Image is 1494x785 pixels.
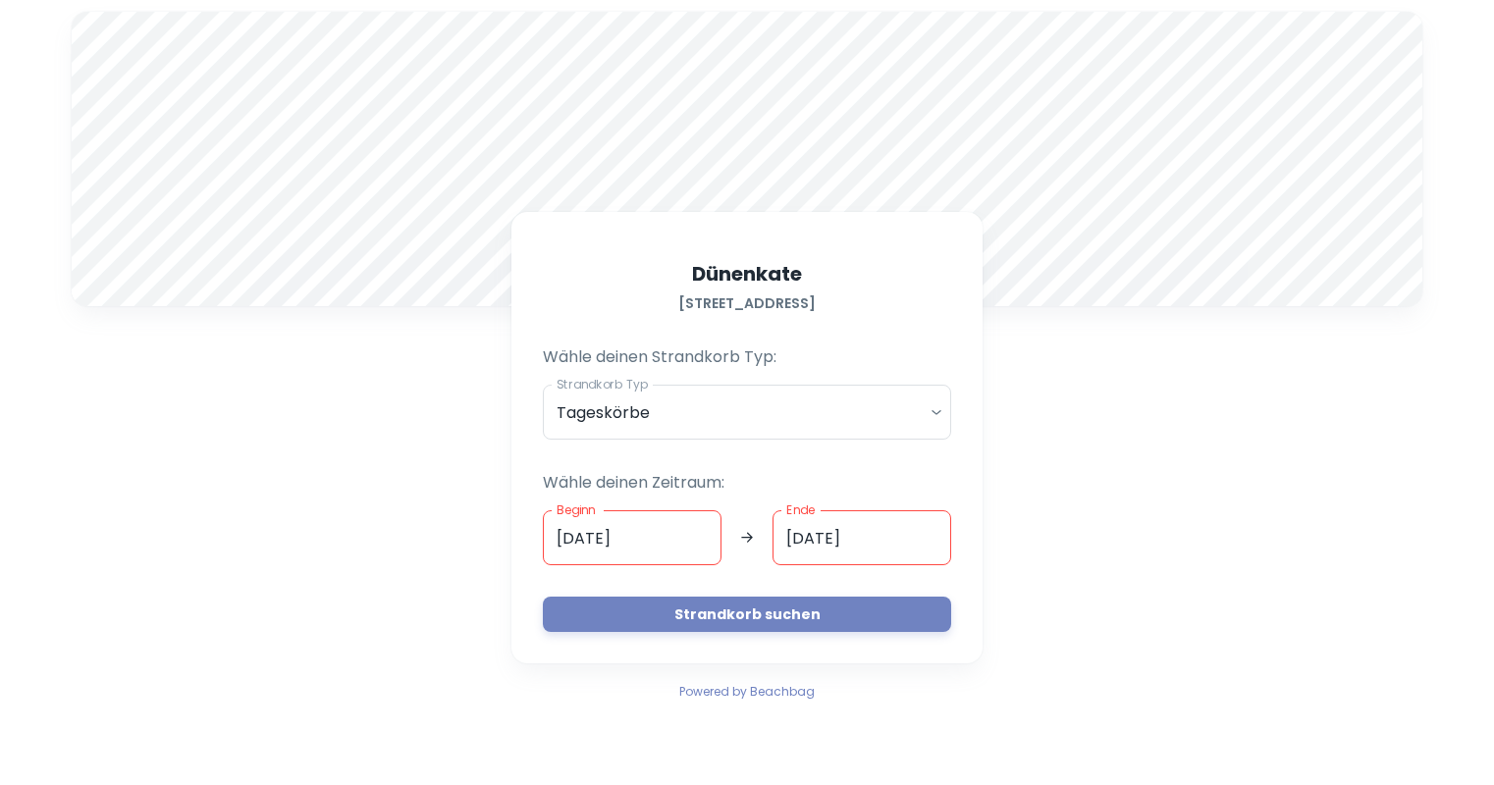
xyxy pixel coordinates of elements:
[678,292,816,314] h6: [STREET_ADDRESS]
[543,385,951,440] div: Tageskörbe
[773,510,951,565] input: dd.mm.yyyy
[786,501,815,518] label: Ende
[557,501,596,518] label: Beginn
[543,471,951,495] p: Wähle deinen Zeitraum:
[679,679,815,703] a: Powered by Beachbag
[543,345,951,369] p: Wähle deinen Strandkorb Typ:
[543,597,951,632] button: Strandkorb suchen
[692,259,802,288] h5: Dünenkate
[543,510,721,565] input: dd.mm.yyyy
[679,683,815,700] span: Powered by Beachbag
[557,376,648,392] label: Strandkorb Typ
